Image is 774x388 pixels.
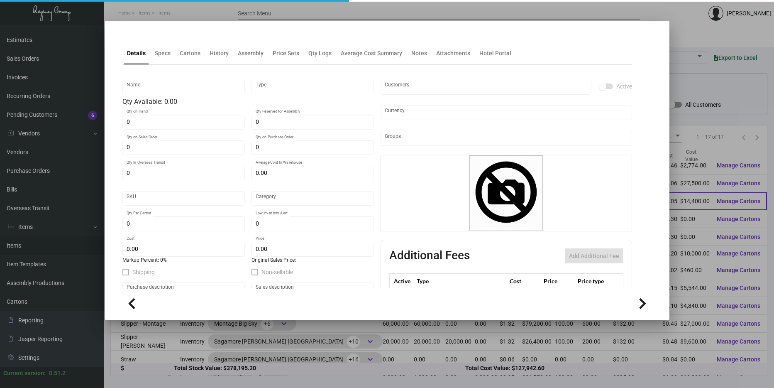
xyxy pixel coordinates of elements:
[479,49,511,58] div: Hotel Portal
[389,274,415,288] th: Active
[273,49,299,58] div: Price Sets
[308,49,332,58] div: Qty Logs
[389,248,470,263] h2: Additional Fees
[385,84,587,91] input: Add new..
[122,97,374,107] div: Qty Available: 0.00
[616,81,632,91] span: Active
[542,274,576,288] th: Price
[238,49,264,58] div: Assembly
[49,369,66,378] div: 0.51.2
[569,253,619,259] span: Add Additional Fee
[3,369,46,378] div: Current version:
[415,274,508,288] th: Type
[411,49,427,58] div: Notes
[261,267,293,277] span: Non-sellable
[180,49,200,58] div: Cartons
[436,49,470,58] div: Attachments
[565,248,623,263] button: Add Additional Fee
[127,49,146,58] div: Details
[508,274,542,288] th: Cost
[155,49,171,58] div: Specs
[210,49,229,58] div: History
[132,267,155,277] span: Shipping
[576,274,613,288] th: Price type
[385,135,628,142] input: Add new..
[341,49,402,58] div: Average Cost Summary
